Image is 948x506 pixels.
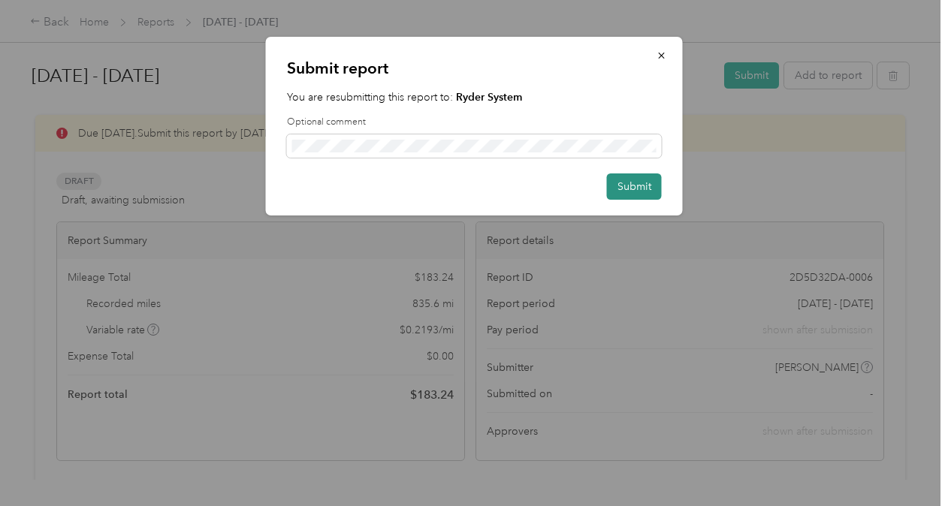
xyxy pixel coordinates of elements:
label: Optional comment [287,116,662,129]
button: Submit [607,173,662,200]
iframe: Everlance-gr Chat Button Frame [864,422,948,506]
p: Submit report [287,58,662,79]
strong: Ryder System [456,91,522,104]
p: You are resubmitting this report to: [287,89,662,105]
